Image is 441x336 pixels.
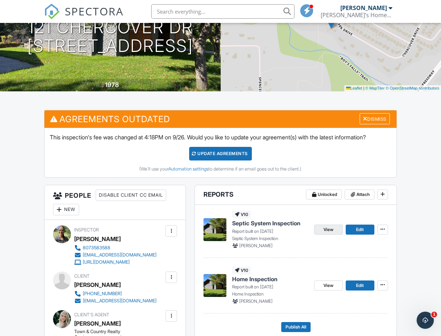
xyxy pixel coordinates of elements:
[365,86,385,90] a: © MapTiler
[83,252,157,258] div: [EMAIL_ADDRESS][DOMAIN_NAME]
[44,10,124,25] a: SPECTORA
[65,4,124,19] span: SPECTORA
[340,4,387,11] div: [PERSON_NAME]
[417,312,434,329] iframe: Intercom live chat
[74,279,121,290] div: [PERSON_NAME]
[74,312,109,317] span: Client's Agent
[50,166,391,172] div: (We'll use your to determine if an email goes out to the client.)
[74,329,169,335] div: Town & Country Realty
[83,245,110,251] div: 8073583588
[96,189,166,201] div: Disable Client CC Email
[83,291,122,297] div: [PHONE_NUMBER]
[44,128,397,177] div: This inspection's fee was changed at 4:18PM on 9/26. Would you like to update your agreement(s) w...
[83,259,130,265] div: [URL][DOMAIN_NAME]
[53,204,79,215] div: New
[83,298,157,304] div: [EMAIL_ADDRESS][DOMAIN_NAME]
[363,86,364,90] span: |
[74,290,157,297] a: [PHONE_NUMBER]
[44,110,397,128] h3: Agreements Outdated
[386,86,439,90] a: © OpenStreetMap contributors
[74,227,99,232] span: Inspector
[74,318,121,329] a: [PERSON_NAME]
[74,259,157,266] a: [URL][DOMAIN_NAME]
[346,86,362,90] a: Leaflet
[96,83,104,88] span: Built
[431,312,437,317] span: 1
[74,297,157,304] a: [EMAIL_ADDRESS][DOMAIN_NAME]
[44,4,60,19] img: The Best Home Inspection Software - Spectora
[44,185,186,220] h3: People
[74,244,157,251] a: 8073583588
[105,81,119,88] div: 1978
[74,273,90,279] span: Client
[74,234,121,244] div: [PERSON_NAME]
[189,147,252,160] div: Update Agreements
[321,11,392,19] div: Sarah’s Home Inspections Inc
[360,113,390,124] div: Dismiss
[151,4,294,19] input: Search everything...
[27,18,193,56] h1: 121 Chercover Dr [STREET_ADDRESS]
[168,166,208,172] a: Automation settings
[74,251,157,259] a: [EMAIL_ADDRESS][DOMAIN_NAME]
